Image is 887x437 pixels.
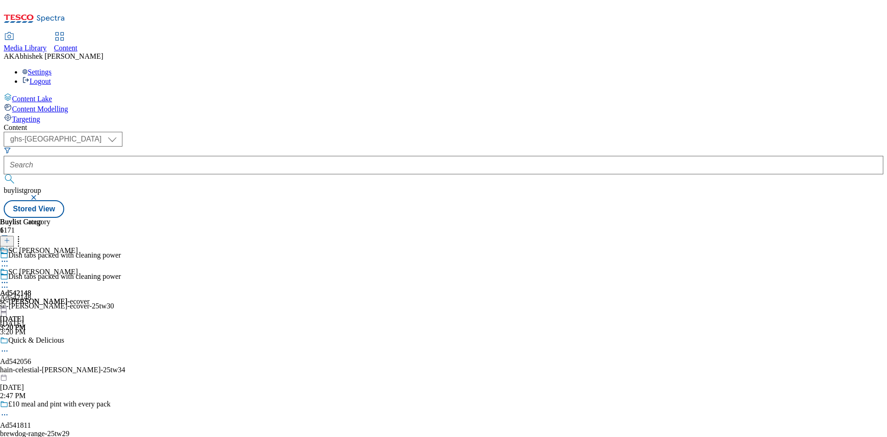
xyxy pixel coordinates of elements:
[4,186,41,194] span: buylistgroup
[54,44,78,52] span: Content
[14,52,103,60] span: Abhishek [PERSON_NAME]
[22,77,51,85] a: Logout
[54,33,78,52] a: Content
[4,103,883,113] a: Content Modelling
[4,113,883,123] a: Targeting
[12,105,68,113] span: Content Modelling
[22,68,52,76] a: Settings
[12,115,40,123] span: Targeting
[4,52,14,60] span: AK
[4,93,883,103] a: Content Lake
[8,246,78,255] div: SC [PERSON_NAME]
[8,400,110,408] div: £10 meal and pint with every pack
[4,123,883,132] div: Content
[12,95,52,103] span: Content Lake
[4,33,47,52] a: Media Library
[4,156,883,174] input: Search
[8,336,64,345] div: Quick & Delicious
[8,272,121,281] div: Dish tabs packed with cleaning power
[4,200,64,218] button: Stored View
[8,268,78,276] div: SC [PERSON_NAME]
[4,44,47,52] span: Media Library
[4,147,11,154] svg: Search Filters
[8,251,121,259] div: Dish tabs packed with cleaning power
